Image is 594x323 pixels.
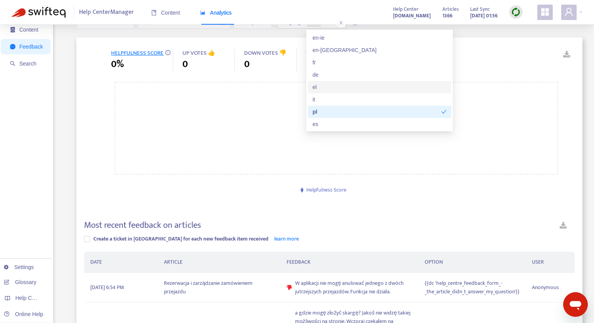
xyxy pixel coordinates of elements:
span: Feedback [19,44,43,50]
div: fr [312,58,447,67]
span: 0 [244,57,250,71]
span: Help Centers [15,295,47,301]
span: Analytics [200,10,232,16]
span: [DATE] 6:54 PM [90,283,124,292]
div: pl [312,108,441,116]
span: Create a ticket in [GEOGRAPHIC_DATA] for each new feedback item received [93,234,268,243]
strong: 1366 [442,12,452,20]
h4: Most recent feedback on articles [84,220,201,230]
div: es [308,118,451,130]
span: close [336,18,346,27]
div: el [312,83,447,91]
span: check [441,109,447,114]
span: search [10,61,15,66]
div: it [308,93,451,106]
div: en-ie [308,32,451,44]
a: Glossary [4,279,36,285]
div: el [308,81,451,93]
iframe: Button to launch messaging window [563,292,588,317]
span: HELPFULNESS SCORE [111,48,164,58]
span: Content [151,10,180,16]
span: dislike [287,285,292,290]
span: Articles [442,5,459,13]
span: Search [19,61,36,67]
span: Help Center [393,5,418,13]
a: learn more [274,234,299,243]
span: user [564,7,574,17]
a: Online Help [4,311,43,317]
span: book [151,10,157,15]
span: Help Center Manager [79,5,134,20]
td: Rezerwacja i zarządzanie zamówieniem przejazdu [158,273,280,303]
strong: [DOMAIN_NAME] [393,12,431,20]
span: UP VOTES 👍 [182,48,215,58]
div: pl [308,106,451,118]
span: Helpfulness Score [306,185,346,194]
span: {{dc 'help_centre_feedback_form_-_the_article_didn_t_answer_my_question'}} [425,279,520,296]
th: ARTICLE [158,252,280,273]
div: en-gb [308,44,451,56]
span: appstore [540,7,550,17]
span: Anonymous [532,283,559,292]
span: area-chart [200,10,206,15]
span: Last Sync [470,5,490,13]
span: container [10,27,15,32]
span: W aplikacji nie mogę anulować jednego z dwóch jutrzejszych przejazdów. Funkcja nie działa. [295,279,412,296]
div: es [312,120,447,128]
th: FEEDBACK [280,252,418,273]
div: it [312,95,447,104]
th: DATE [84,252,158,273]
div: de [312,71,447,79]
th: OPTION [418,252,526,273]
th: USER [526,252,575,273]
img: Swifteq [12,7,66,18]
div: en-[GEOGRAPHIC_DATA] [312,46,447,54]
span: Content [19,27,38,33]
span: + Add filter [370,18,396,27]
a: Settings [4,264,34,270]
span: message [10,44,15,49]
span: 0% [111,57,124,71]
div: de [308,69,451,81]
img: sync.dc5367851b00ba804db3.png [511,7,521,17]
span: 0 [182,57,188,71]
span: DOWN VOTES 👎 [244,48,287,58]
a: [DOMAIN_NAME] [393,11,431,20]
div: fr [308,56,451,69]
strong: [DATE] 01:56 [470,12,498,20]
div: en-ie [312,34,447,42]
